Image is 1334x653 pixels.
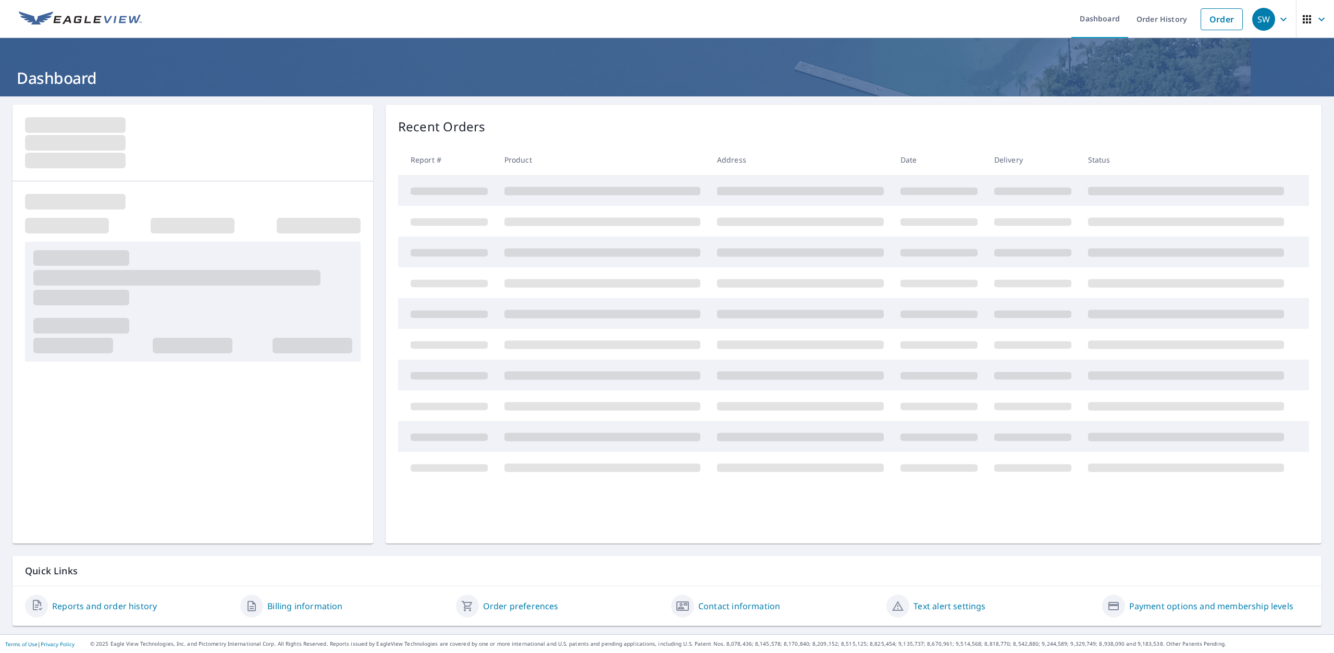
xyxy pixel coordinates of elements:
[19,11,142,27] img: EV Logo
[90,640,1329,648] p: © 2025 Eagle View Technologies, Inc. and Pictometry International Corp. All Rights Reserved. Repo...
[1080,144,1292,175] th: Status
[25,564,1309,577] p: Quick Links
[267,600,342,612] a: Billing information
[892,144,986,175] th: Date
[1129,600,1293,612] a: Payment options and membership levels
[709,144,892,175] th: Address
[1252,8,1275,31] div: SW
[398,117,486,136] p: Recent Orders
[913,600,985,612] a: Text alert settings
[13,67,1321,89] h1: Dashboard
[986,144,1080,175] th: Delivery
[5,640,38,648] a: Terms of Use
[1201,8,1243,30] a: Order
[398,144,496,175] th: Report #
[52,600,157,612] a: Reports and order history
[496,144,709,175] th: Product
[41,640,75,648] a: Privacy Policy
[5,641,75,647] p: |
[698,600,780,612] a: Contact information
[483,600,559,612] a: Order preferences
